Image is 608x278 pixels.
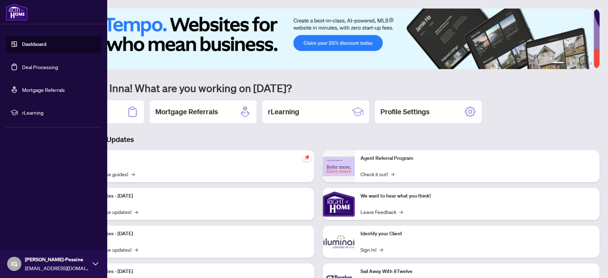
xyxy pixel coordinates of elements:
[22,41,46,47] a: Dashboard
[323,226,355,258] img: Identify your Client
[360,246,383,253] a: Sign In!→
[131,170,135,178] span: →
[268,107,299,117] h2: rLearning
[360,154,594,162] p: Agent Referral Program
[578,62,581,65] button: 4
[323,157,355,176] img: Agent Referral Program
[360,208,403,216] a: Leave Feedback→
[552,62,564,65] button: 1
[589,62,592,65] button: 6
[380,107,430,117] h2: Profile Settings
[155,107,218,117] h2: Mortgage Referrals
[22,64,58,70] a: Deal Processing
[134,246,138,253] span: →
[25,264,89,272] span: [EMAIL_ADDRESS][DOMAIN_NAME]
[37,9,593,69] img: Slide 0
[391,170,394,178] span: →
[567,62,570,65] button: 2
[379,246,383,253] span: →
[303,153,311,162] span: pushpin
[25,256,89,263] span: [PERSON_NAME]-Pessine
[75,192,308,200] p: Platform Updates - [DATE]
[75,268,308,276] p: Platform Updates - [DATE]
[360,170,394,178] a: Check it out!→
[75,230,308,238] p: Platform Updates - [DATE]
[584,62,587,65] button: 5
[22,86,65,93] a: Mortgage Referrals
[360,268,594,276] p: Sail Away With 8Twelve
[360,230,594,238] p: Identify your Client
[580,253,601,274] button: Open asap
[37,81,599,95] h1: Welcome back Inna! What are you working on [DATE]?
[6,4,28,21] img: logo
[75,154,308,162] p: Self-Help
[134,208,138,216] span: →
[37,135,599,145] h3: Brokerage & Industry Updates
[399,208,403,216] span: →
[22,109,96,116] span: rLearning
[360,192,594,200] p: We want to hear what you think!
[11,259,17,269] span: IG
[572,62,575,65] button: 3
[323,188,355,220] img: We want to hear what you think!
